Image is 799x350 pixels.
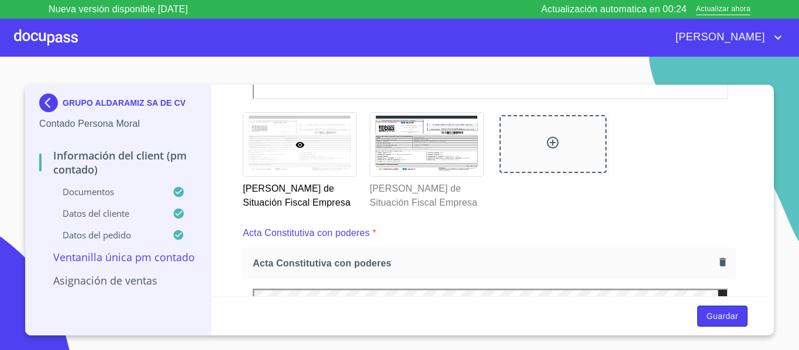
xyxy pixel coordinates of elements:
p: [PERSON_NAME] de Situación Fiscal Empresa [243,177,356,210]
span: Actualizar ahora [696,4,750,16]
p: Datos del cliente [39,207,173,219]
p: Contado Persona Moral [39,117,197,131]
img: Docupass spot blue [39,93,63,112]
p: [PERSON_NAME] de Situación Fiscal Empresa [370,177,483,210]
button: Guardar [697,306,748,327]
p: Asignación de Ventas [39,273,197,287]
p: Ventanilla única PM contado [39,250,197,264]
p: Acta Constitutiva con poderes [243,226,370,240]
span: Acta Constitutiva con poderes [253,257,715,269]
p: Documentos [39,186,173,197]
span: [PERSON_NAME] [667,28,771,47]
p: GRUPO ALDARAMIZ SA DE CV [63,98,186,108]
span: Guardar [707,309,738,324]
button: account of current user [667,28,785,47]
div: GRUPO ALDARAMIZ SA DE CV [39,93,197,117]
img: Constancia de Situación Fiscal Empresa [370,113,483,176]
p: Actualización automatica en 00:24 [541,2,687,16]
p: Información del Client (PM contado) [39,148,197,176]
p: Nueva versión disponible [DATE] [49,2,188,16]
p: Datos del pedido [39,229,173,241]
